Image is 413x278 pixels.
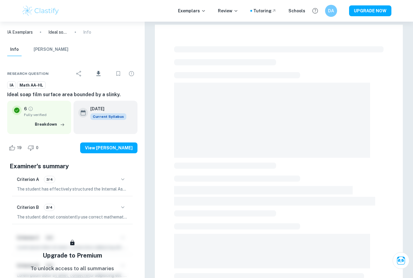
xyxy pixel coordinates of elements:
a: IA [7,81,16,89]
div: Like [7,143,25,153]
h6: [DATE] [90,105,122,112]
a: Tutoring [253,8,276,14]
h6: Ideal soap film surface area bounded by a slinky. [7,91,137,98]
div: Share [73,68,85,80]
span: 19 [14,145,25,151]
div: Download [86,66,111,81]
span: Current Syllabus [90,113,126,120]
p: The student did not consistently use correct mathematical notation, as evidenced by the inappropr... [17,214,128,220]
button: DA [325,5,337,17]
span: Research question [7,71,49,76]
button: UPGRADE NOW [349,5,391,16]
button: [PERSON_NAME] [34,43,68,56]
p: Exemplars [178,8,206,14]
p: Review [218,8,238,14]
div: Bookmark [112,68,124,80]
span: 2/4 [44,205,55,210]
a: Math AA-HL [17,81,46,89]
span: IA [8,82,16,88]
a: Grade fully verified [28,106,33,112]
div: This exemplar is based on the current syllabus. Feel free to refer to it for inspiration/ideas wh... [90,113,126,120]
span: 0 [33,145,42,151]
a: IA Exemplars [7,29,33,35]
div: Report issue [125,68,137,80]
a: Schools [288,8,305,14]
h6: Criterion B [17,204,39,211]
h5: Upgrade to Premium [43,251,102,260]
span: Fully verified [24,112,66,118]
p: To unlock access to all summaries [31,265,114,273]
p: The student has effectively structured the Internal Assessment by dividing the work into clearly ... [17,186,128,192]
button: Info [7,43,22,56]
h6: DA [328,8,335,14]
span: 3/4 [44,177,55,182]
button: Help and Feedback [310,6,320,16]
img: Clastify logo [22,5,60,17]
p: Info [83,29,91,35]
p: 6 [24,105,27,112]
div: Dislike [26,143,42,153]
button: Breakdown [33,120,66,129]
h5: Examiner's summary [10,162,135,171]
span: Math AA-HL [17,82,45,88]
button: View [PERSON_NAME] [80,142,137,153]
button: Ask Clai [393,252,409,269]
p: Ideal soap film surface area bounded by a slinky. [48,29,68,35]
h6: Criterion A [17,176,39,183]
